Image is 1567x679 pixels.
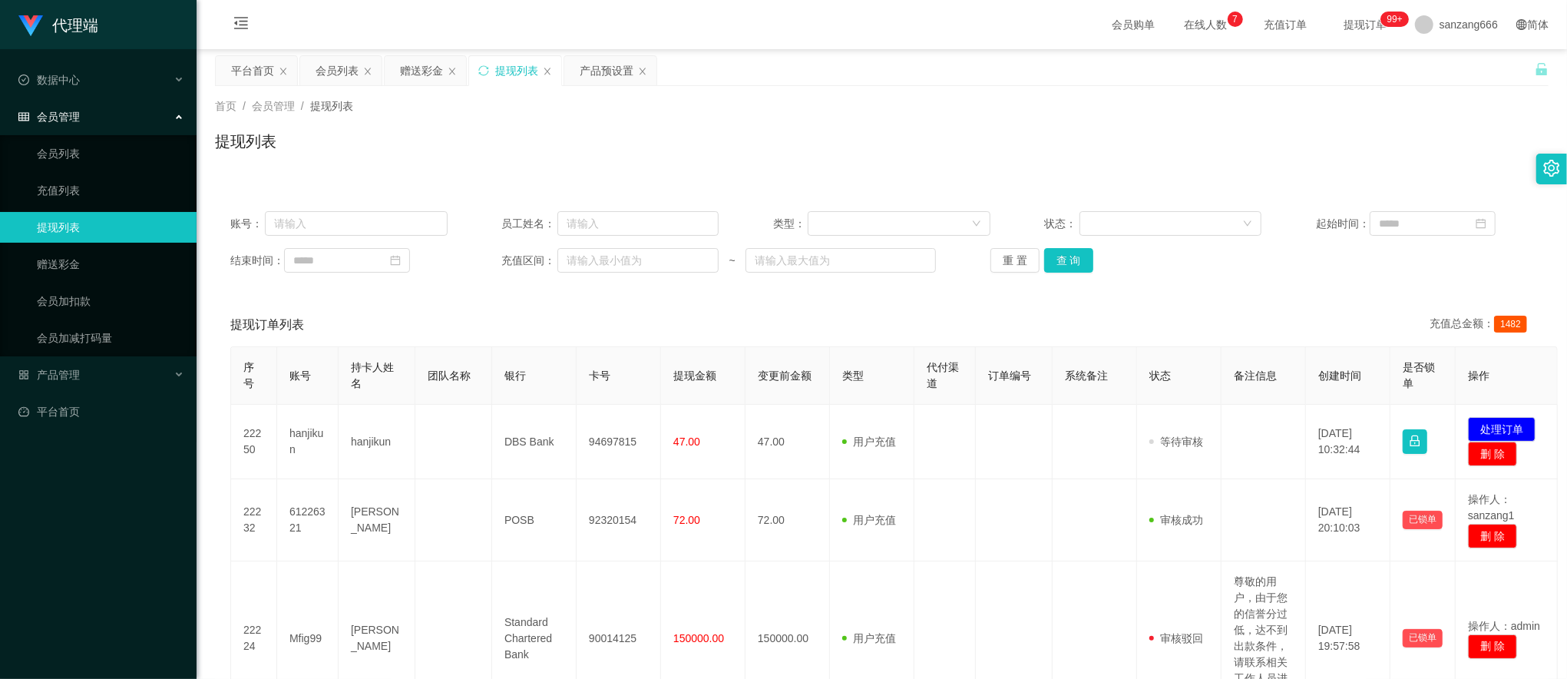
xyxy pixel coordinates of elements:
button: 图标: lock [1403,429,1427,454]
span: 在线人数 [1177,19,1235,30]
span: 用户充值 [842,514,896,526]
i: 图标: table [18,111,29,122]
span: 银行 [504,369,526,382]
span: 提现金额 [673,369,716,382]
span: 提现订单 [1337,19,1395,30]
td: DBS Bank [492,405,577,479]
i: 图标: close [363,67,372,76]
span: 产品管理 [18,369,80,381]
span: 员工姓名： [502,216,557,232]
div: 提现列表 [495,56,538,85]
span: 账号： [230,216,265,232]
span: 结束时间： [230,253,284,269]
span: 用户充值 [842,632,896,644]
td: 94697815 [577,405,661,479]
span: ~ [719,253,745,269]
button: 删 除 [1468,524,1517,548]
td: hanjikun [339,405,415,479]
i: 图标: down [972,219,981,230]
td: [DATE] 20:10:03 [1306,479,1390,561]
a: 充值列表 [37,175,184,206]
span: 47.00 [673,436,700,448]
input: 请输入最小值为 [557,248,719,273]
i: 图标: unlock [1535,62,1549,76]
p: 7 [1232,12,1238,27]
span: 类型： [773,216,808,232]
a: 提现列表 [37,212,184,243]
span: 操作人：admin [1468,620,1540,632]
span: / [301,100,304,112]
span: 会员管理 [18,111,80,123]
span: 代付渠道 [927,361,959,389]
span: 订单编号 [988,369,1031,382]
i: 图标: close [279,67,288,76]
i: 图标: calendar [1476,218,1486,229]
a: 会员列表 [37,138,184,169]
td: [DATE] 10:32:44 [1306,405,1390,479]
button: 删 除 [1468,442,1517,466]
span: 创建时间 [1318,369,1361,382]
td: 61226321 [277,479,339,561]
span: 72.00 [673,514,700,526]
span: 用户充值 [842,436,896,448]
td: 22232 [231,479,277,561]
td: hanjikun [277,405,339,479]
h1: 代理端 [52,1,98,50]
span: 系统备注 [1065,369,1108,382]
a: 图标: dashboard平台首页 [18,396,184,427]
a: 会员加扣款 [37,286,184,316]
span: 状态： [1045,216,1079,232]
span: 数据中心 [18,74,80,86]
span: 1482 [1494,316,1527,333]
a: 代理端 [18,18,98,31]
i: 图标: appstore-o [18,369,29,380]
span: 充值区间： [502,253,557,269]
span: 序号 [243,361,254,389]
sup: 7 [1228,12,1243,27]
i: 图标: setting [1543,160,1560,177]
button: 查 询 [1044,248,1093,273]
sup: 1161 [1381,12,1409,27]
td: 22250 [231,405,277,479]
span: 状态 [1149,369,1171,382]
span: 团队名称 [428,369,471,382]
i: 图标: close [448,67,457,76]
span: 操作人：sanzang1 [1468,493,1515,522]
span: 操作 [1468,369,1489,382]
img: logo.9652507e.png [18,15,43,37]
td: 92320154 [577,479,661,561]
input: 请输入最大值为 [745,248,936,273]
span: 会员管理 [252,100,295,112]
span: 提现订单列表 [230,316,304,334]
span: 持卡人姓名 [351,361,394,389]
div: 赠送彩金 [400,56,443,85]
td: 72.00 [745,479,830,561]
i: 图标: check-circle-o [18,75,29,85]
div: 产品预设置 [580,56,633,85]
span: 提现列表 [310,100,353,112]
div: 会员列表 [316,56,359,85]
i: 图标: global [1516,19,1527,30]
h1: 提现列表 [215,130,276,153]
i: 图标: sync [478,65,489,76]
span: 审核成功 [1149,514,1203,526]
span: 是否锁单 [1403,361,1435,389]
button: 处理订单 [1468,417,1536,442]
span: 账号 [289,369,311,382]
button: 重 置 [990,248,1040,273]
i: 图标: calendar [390,255,401,266]
span: 首页 [215,100,236,112]
span: 类型 [842,369,864,382]
div: 平台首页 [231,56,274,85]
a: 赠送彩金 [37,249,184,280]
i: 图标: down [1243,219,1252,230]
span: 等待审核 [1149,436,1203,448]
span: 充值订单 [1257,19,1315,30]
button: 已锁单 [1403,511,1443,529]
a: 会员加减打码量 [37,323,184,353]
td: 47.00 [745,405,830,479]
i: 图标: close [543,67,552,76]
input: 请输入 [557,211,719,236]
span: 审核驳回 [1149,632,1203,644]
span: 变更前金额 [758,369,812,382]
